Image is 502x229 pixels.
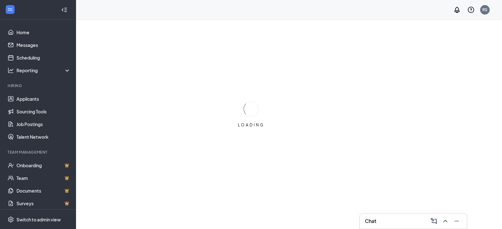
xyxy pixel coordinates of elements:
a: Messages [16,39,71,51]
a: Job Postings [16,118,71,130]
svg: ComposeMessage [430,217,438,225]
a: SurveysCrown [16,197,71,210]
a: Sourcing Tools [16,105,71,118]
button: Minimize [452,216,462,226]
div: Switch to admin view [16,216,61,223]
a: Applicants [16,92,71,105]
a: Home [16,26,71,39]
svg: WorkstreamLogo [7,6,13,13]
div: LOADING [235,122,267,128]
h3: Chat [365,218,376,225]
a: Talent Network [16,130,71,143]
svg: ChevronUp [442,217,449,225]
svg: QuestionInfo [467,6,475,14]
a: DocumentsCrown [16,184,71,197]
button: ComposeMessage [429,216,439,226]
div: RS [482,7,487,12]
div: Hiring [8,83,69,88]
svg: Settings [8,216,14,223]
a: TeamCrown [16,172,71,184]
a: OnboardingCrown [16,159,71,172]
svg: Analysis [8,67,14,73]
svg: Collapse [61,7,67,13]
svg: Minimize [453,217,461,225]
div: Reporting [16,67,71,73]
div: Team Management [8,149,69,155]
button: ChevronUp [440,216,450,226]
a: Scheduling [16,51,71,64]
svg: Notifications [453,6,461,14]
